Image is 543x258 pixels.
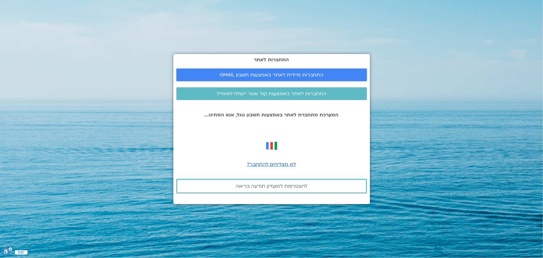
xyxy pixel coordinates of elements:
[217,91,326,96] span: התחברות לאתר באמצעות קוד אשר יישלח לאימייל
[176,112,367,118] p: המערכת מתחברת לאתר באמצעות חשבון גוגל, אנא המתינו...
[247,161,296,168] a: לא מצליחים להתחבר?
[236,183,307,189] span: להצטרפות למועדון תודעה בריאה
[176,69,367,81] a: התחברות מיידית לאתר באמצעות חשבון GMAIL
[176,179,367,193] a: להצטרפות למועדון תודעה בריאה
[176,87,367,100] a: התחברות לאתר באמצעות קוד אשר יישלח לאימייל
[220,72,323,78] span: התחברות מיידית לאתר באמצעות חשבון GMAIL
[176,57,367,62] h2: התחברות לאתר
